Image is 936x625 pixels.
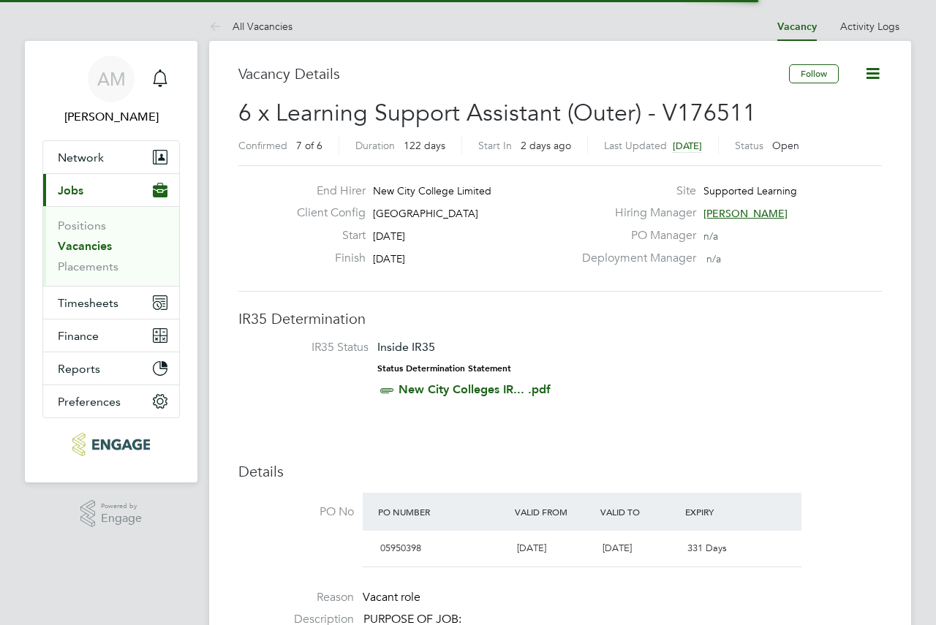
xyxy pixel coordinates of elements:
a: Powered byEngage [80,500,143,528]
span: 7 of 6 [296,139,322,152]
label: Confirmed [238,139,287,152]
button: Follow [789,64,839,83]
span: Finance [58,329,99,343]
a: All Vacancies [209,20,292,33]
label: PO Manager [573,228,696,243]
span: 331 Days [687,542,727,554]
label: Status [735,139,763,152]
span: Engage [101,512,142,525]
span: [DATE] [517,542,546,554]
span: Inside IR35 [377,340,435,354]
a: Activity Logs [840,20,899,33]
span: Reports [58,362,100,376]
label: Last Updated [604,139,667,152]
a: Vacancy [777,20,817,33]
span: [PERSON_NAME] [703,207,788,220]
span: Supported Learning [703,184,797,197]
span: Network [58,151,104,164]
span: 6 x Learning Support Assistant (Outer) - V176511 [238,99,756,127]
div: Valid To [597,499,682,525]
a: New City Colleges IR... .pdf [399,382,551,396]
strong: Status Determination Statement [377,363,511,374]
label: Site [573,183,696,199]
span: [DATE] [603,542,632,554]
span: 05950398 [380,542,421,554]
label: End Hirer [285,183,366,199]
span: Andrew Murphy [42,108,180,126]
span: Preferences [58,395,121,409]
nav: Main navigation [25,41,197,482]
span: New City College Limited [373,184,491,197]
div: PO Number [374,499,511,525]
label: Start [285,228,366,243]
label: Duration [355,139,395,152]
a: Positions [58,219,106,232]
span: AM [97,69,126,88]
label: Start In [478,139,512,152]
button: Network [43,141,179,173]
img: axcis-logo-retina.png [72,433,150,456]
span: 122 days [404,139,445,152]
a: AM[PERSON_NAME] [42,56,180,126]
button: Finance [43,319,179,352]
span: n/a [703,230,718,243]
a: Placements [58,260,118,273]
label: Deployment Manager [573,251,696,266]
a: Go to home page [42,433,180,456]
span: 2 days ago [521,139,571,152]
div: Expiry [682,499,767,525]
span: Jobs [58,183,83,197]
div: Jobs [43,206,179,286]
span: n/a [706,252,721,265]
h3: IR35 Determination [238,309,882,328]
span: [DATE] [373,230,405,243]
label: Client Config [285,205,366,221]
label: Hiring Manager [573,205,696,221]
button: Reports [43,352,179,385]
label: PO No [238,504,354,520]
div: Valid From [511,499,597,525]
label: Finish [285,251,366,266]
span: Powered by [101,500,142,512]
button: Jobs [43,174,179,206]
span: Vacant role [363,590,420,605]
label: IR35 Status [253,340,369,355]
a: Vacancies [58,239,112,253]
span: [GEOGRAPHIC_DATA] [373,207,478,220]
label: Reason [238,590,354,605]
h3: Details [238,462,882,481]
span: [DATE] [673,140,702,152]
button: Timesheets [43,287,179,319]
span: [DATE] [373,252,405,265]
span: Timesheets [58,296,118,310]
button: Preferences [43,385,179,417]
h3: Vacancy Details [238,64,789,83]
span: Open [772,139,799,152]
